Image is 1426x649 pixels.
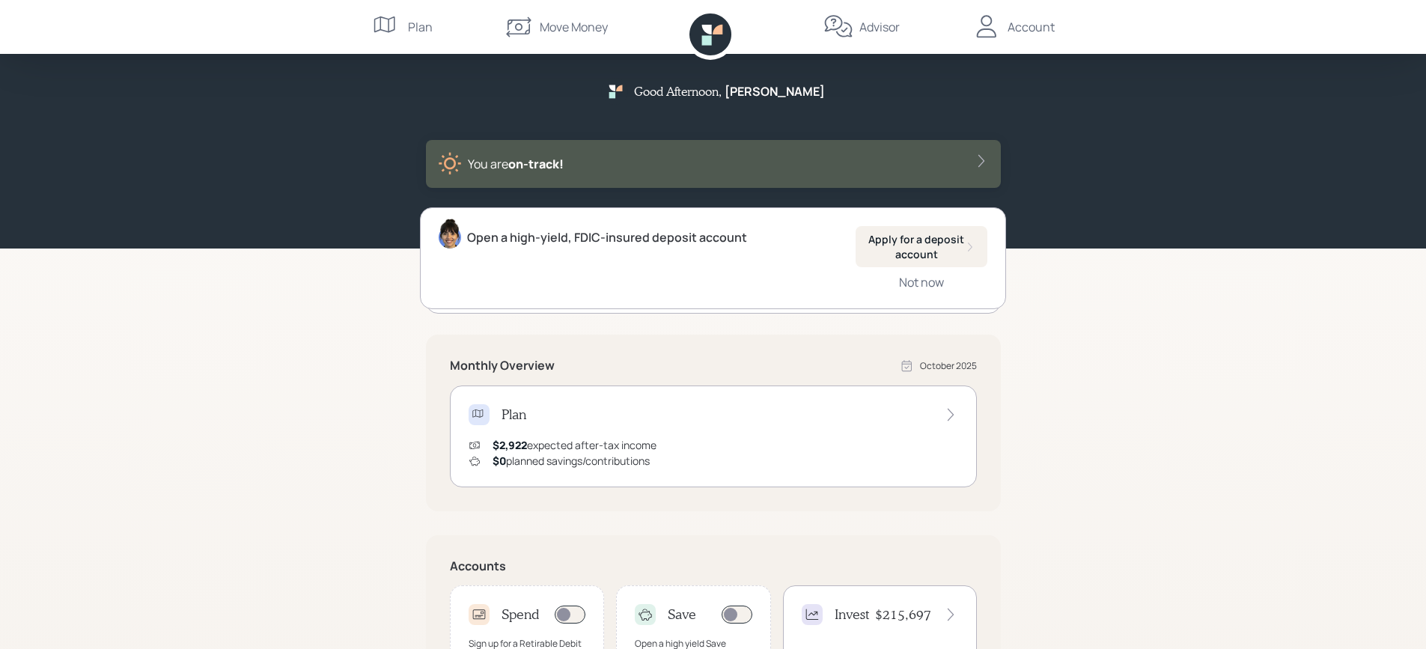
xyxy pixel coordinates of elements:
[875,606,931,623] h4: $215,697
[920,359,977,373] div: October 2025
[540,18,608,36] div: Move Money
[634,84,722,98] h5: Good Afternoon ,
[859,18,900,36] div: Advisor
[1008,18,1055,36] div: Account
[725,85,825,99] h5: [PERSON_NAME]
[450,359,555,373] h5: Monthly Overview
[508,156,564,172] span: on‑track!
[493,438,527,452] span: $2,922
[468,155,564,173] div: You are
[493,437,656,453] div: expected after-tax income
[493,453,650,469] div: planned savings/contributions
[439,219,461,249] img: treva-nostdahl-headshot.png
[835,606,869,623] h4: Invest
[668,606,696,623] h4: Save
[502,406,526,423] h4: Plan
[467,228,747,246] div: Open a high-yield, FDIC-insured deposit account
[493,454,506,468] span: $0
[438,152,462,176] img: sunny-XHVQM73Q.digested.png
[502,606,540,623] h4: Spend
[408,18,433,36] div: Plan
[856,226,987,267] button: Apply for a deposit account
[868,232,975,261] div: Apply for a deposit account
[450,559,977,573] h5: Accounts
[899,274,944,290] div: Not now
